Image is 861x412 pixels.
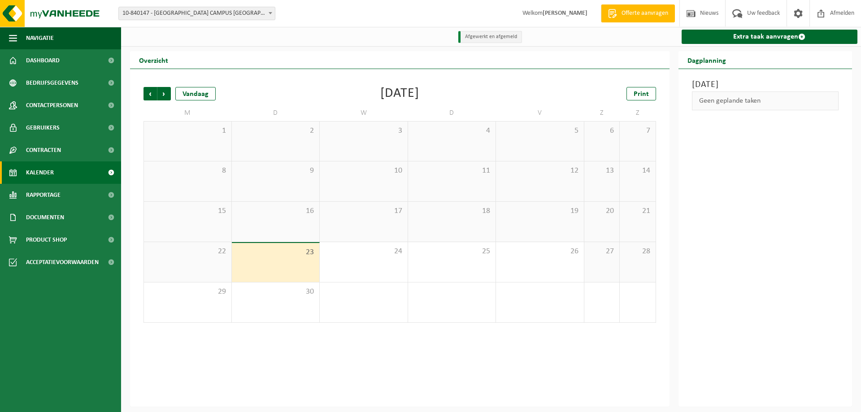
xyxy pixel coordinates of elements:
span: 2 [236,126,315,136]
li: Afgewerkt en afgemeld [458,31,522,43]
span: 21 [624,206,651,216]
a: Extra taak aanvragen [682,30,858,44]
td: Z [584,105,620,121]
div: Vandaag [175,87,216,100]
span: 16 [236,206,315,216]
div: [DATE] [380,87,419,100]
div: Geen geplande taken [692,91,839,110]
span: 22 [148,247,227,256]
h3: [DATE] [692,78,839,91]
span: Rapportage [26,184,61,206]
span: 10-840147 - UNIVERSITEIT GENT CAMPUS KORTRIJK - KORTRIJK [119,7,275,20]
span: 11 [413,166,491,176]
td: V [496,105,584,121]
span: 10-840147 - UNIVERSITEIT GENT CAMPUS KORTRIJK - KORTRIJK [118,7,275,20]
span: 5 [500,126,579,136]
span: 9 [236,166,315,176]
span: Product Shop [26,229,67,251]
span: Contactpersonen [26,94,78,117]
strong: [PERSON_NAME] [543,10,587,17]
span: 26 [500,247,579,256]
span: 13 [589,166,615,176]
span: 23 [236,247,315,257]
span: 10 [324,166,403,176]
a: Offerte aanvragen [601,4,675,22]
span: 3 [324,126,403,136]
span: 6 [589,126,615,136]
span: 15 [148,206,227,216]
td: D [232,105,320,121]
span: Bedrijfsgegevens [26,72,78,94]
span: 19 [500,206,579,216]
span: Vorige [143,87,157,100]
span: Print [634,91,649,98]
td: Z [620,105,656,121]
span: 17 [324,206,403,216]
h2: Dagplanning [678,51,735,69]
span: 27 [589,247,615,256]
span: 7 [624,126,651,136]
span: 12 [500,166,579,176]
span: 4 [413,126,491,136]
span: Navigatie [26,27,54,49]
span: 18 [413,206,491,216]
span: 14 [624,166,651,176]
span: Gebruikers [26,117,60,139]
span: Contracten [26,139,61,161]
h2: Overzicht [130,51,177,69]
td: M [143,105,232,121]
span: 28 [624,247,651,256]
span: 24 [324,247,403,256]
span: 30 [236,287,315,297]
span: 1 [148,126,227,136]
span: Dashboard [26,49,60,72]
span: 20 [589,206,615,216]
span: 25 [413,247,491,256]
td: D [408,105,496,121]
span: Acceptatievoorwaarden [26,251,99,273]
span: 29 [148,287,227,297]
span: 8 [148,166,227,176]
span: Offerte aanvragen [619,9,670,18]
a: Print [626,87,656,100]
span: Volgende [157,87,171,100]
span: Kalender [26,161,54,184]
td: W [320,105,408,121]
span: Documenten [26,206,64,229]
